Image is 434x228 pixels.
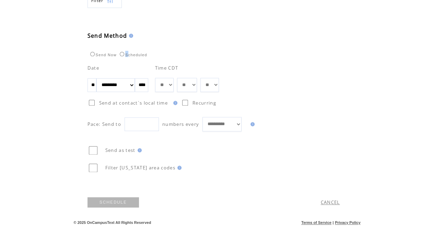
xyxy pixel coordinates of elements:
label: Scheduled [118,53,147,57]
label: Send Now [89,53,117,57]
span: Recurring [192,100,216,106]
span: Date [87,65,99,71]
a: SCHEDULE [87,197,139,207]
img: help.gif [127,34,133,38]
input: Send Now [90,52,95,56]
span: Send at contact`s local time [99,100,168,106]
input: Scheduled [120,52,124,56]
span: | [332,220,333,225]
span: Pace: Send to [87,121,121,127]
img: help.gif [175,166,181,170]
span: Send Method [87,32,127,39]
span: © 2025 OnCampusText All Rights Reserved [74,220,151,225]
span: numbers every [162,121,199,127]
a: Privacy Policy [335,220,361,225]
a: Terms of Service [301,220,331,225]
a: CANCEL [321,199,340,205]
img: help.gif [171,101,177,105]
span: Filter [US_STATE] area codes [105,165,175,171]
img: help.gif [248,122,255,126]
img: help.gif [136,148,142,152]
span: Time CDT [155,65,178,71]
span: Send as test [105,147,136,153]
